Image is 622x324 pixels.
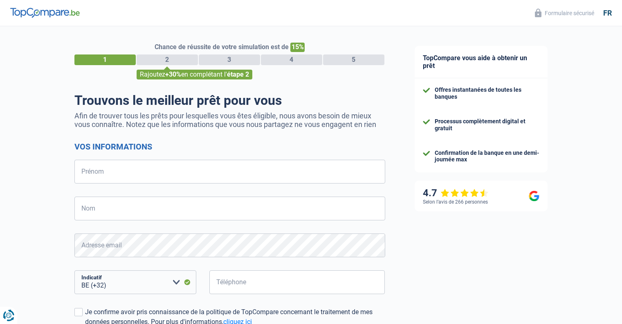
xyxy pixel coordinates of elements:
div: 5 [323,54,384,65]
div: Processus complètement digital et gratuit [435,118,539,132]
div: 4.7 [423,187,489,199]
div: 2 [137,54,198,65]
input: 401020304 [209,270,385,294]
button: Formulaire sécurisé [530,6,599,20]
span: 15% [290,43,305,52]
div: TopCompare vous aide à obtenir un prêt [415,46,548,78]
div: fr [603,9,612,18]
h2: Vos informations [74,142,385,152]
div: 1 [74,54,136,65]
h1: Trouvons le meilleur prêt pour vous [74,93,385,108]
div: Selon l’avis de 266 personnes [423,199,488,205]
span: +30% [165,70,181,78]
span: étape 2 [227,70,249,78]
span: Chance de réussite de votre simulation est de [155,43,289,51]
div: 3 [199,54,260,65]
img: TopCompare Logo [10,8,80,18]
div: 4 [261,54,322,65]
div: Confirmation de la banque en une demi-journée max [435,150,539,163]
p: Afin de trouver tous les prêts pour lesquelles vous êtes éligible, nous avons besoin de mieux vou... [74,111,385,129]
div: Rajoutez en complétant l' [137,70,252,79]
div: Offres instantanées de toutes les banques [435,86,539,100]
